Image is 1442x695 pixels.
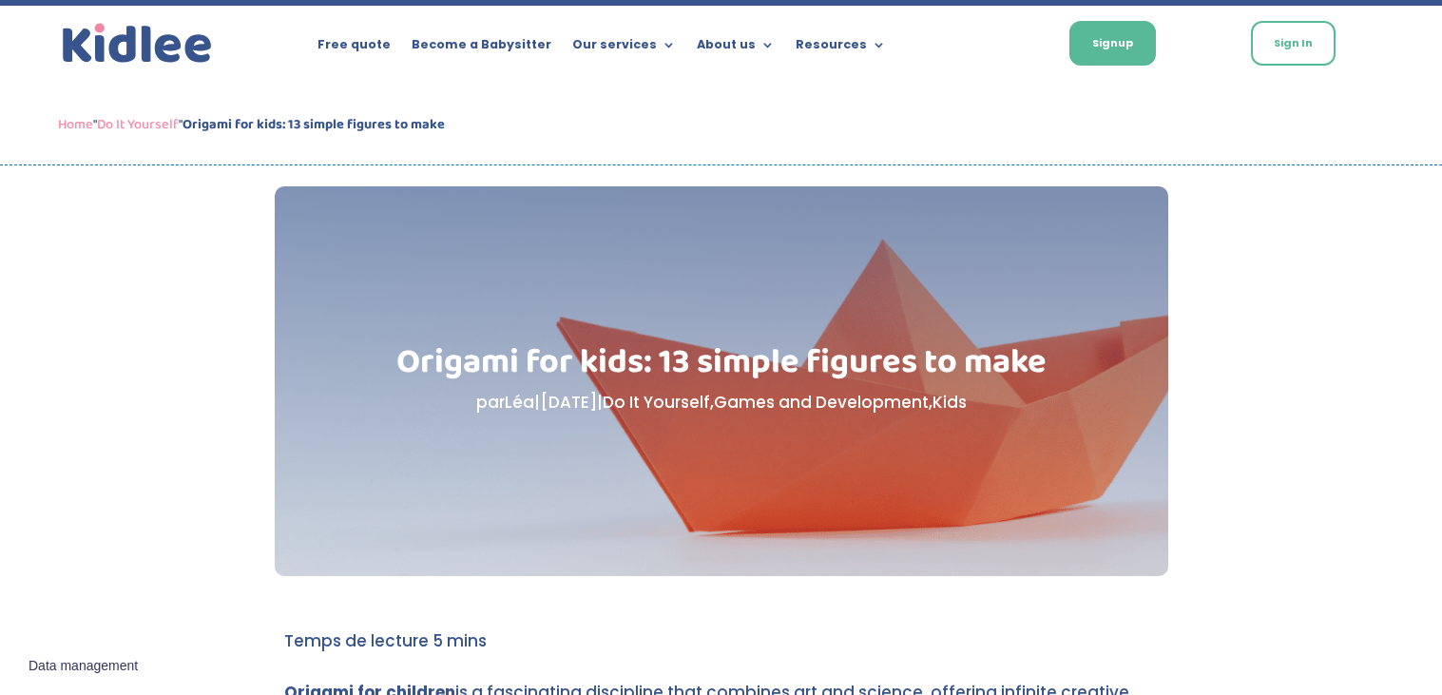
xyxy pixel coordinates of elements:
a: About us [697,38,775,59]
span: " " [58,113,445,136]
a: Become a Babysitter [412,38,551,59]
a: Kidlee Logo [58,19,217,68]
span: [DATE] [540,391,597,414]
span: Data management [29,658,138,675]
a: Sign In [1251,21,1336,66]
a: Signup [1069,21,1156,66]
img: English [998,39,1015,50]
img: logo_kidlee_blue [58,19,217,68]
a: Free quote [317,38,391,59]
strong: Origami for kids: 13 simple figures to make [183,113,445,136]
a: Do It Yourself [97,113,179,136]
button: Data management [17,647,149,686]
a: Games and Development [714,391,929,414]
a: Resources [796,38,886,59]
p: par | | , , [370,389,1072,416]
a: Kids [932,391,967,414]
a: Do It Yourself [603,391,710,414]
h1: Origami for kids: 13 simple figures to make [370,345,1072,389]
a: Home [58,113,93,136]
a: Our services [572,38,676,59]
a: Léa [505,391,534,414]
